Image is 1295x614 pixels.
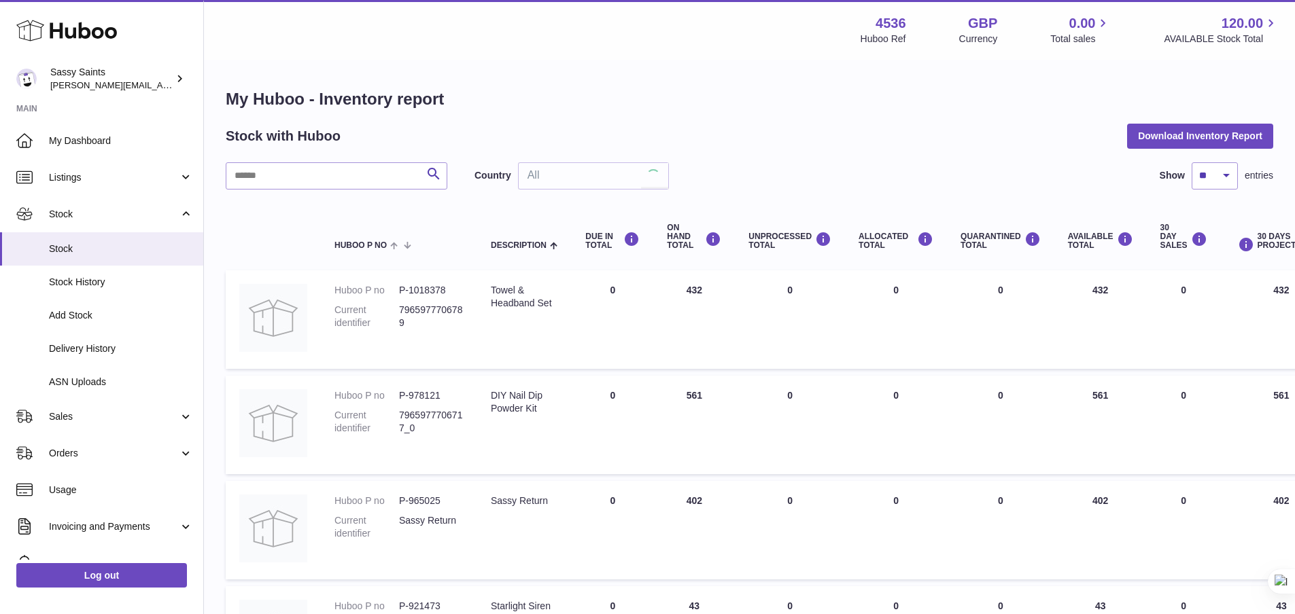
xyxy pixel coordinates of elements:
[49,342,193,355] span: Delivery History
[1160,223,1207,251] div: 30 DAY SALES
[748,232,831,250] div: UNPROCESSED Total
[49,242,193,255] span: Stock
[961,232,1041,250] div: QUARANTINED Total
[49,557,193,570] span: Cases
[998,390,1003,401] span: 0
[1245,169,1273,182] span: entries
[861,33,906,46] div: Huboo Ref
[735,270,845,369] td: 0
[653,270,735,369] td: 432
[491,284,558,310] div: Towel & Headband Set
[399,409,464,435] dd: 7965977706717_0
[49,410,179,423] span: Sales
[334,284,399,297] dt: Huboo P no
[1068,232,1133,250] div: AVAILABLE Total
[399,600,464,613] dd: P-921473
[653,376,735,474] td: 561
[399,514,464,540] dd: Sassy Return
[667,223,721,251] div: ON HAND Total
[226,88,1273,110] h1: My Huboo - Inventory report
[1050,33,1111,46] span: Total sales
[968,14,997,33] strong: GBP
[49,376,193,389] span: ASN Uploads
[226,127,341,145] h2: Stock with Huboo
[334,241,387,250] span: Huboo P no
[491,494,558,507] div: Sassy Return
[845,270,947,369] td: 0
[572,376,653,474] td: 0
[49,484,193,496] span: Usage
[998,495,1003,506] span: 0
[239,389,307,457] img: product image
[16,69,37,89] img: ramey@sassysaints.com
[491,241,547,250] span: Description
[859,232,933,250] div: ALLOCATED Total
[1069,14,1096,33] span: 0.00
[49,447,179,460] span: Orders
[49,520,179,533] span: Invoicing and Payments
[50,79,273,90] span: [PERSON_NAME][EMAIL_ADDRESS][DOMAIN_NAME]
[1127,124,1273,148] button: Download Inventory Report
[399,494,464,507] dd: P-965025
[1164,14,1279,46] a: 120.00 AVAILABLE Stock Total
[1054,270,1147,369] td: 432
[1050,14,1111,46] a: 0.00 Total sales
[334,409,399,435] dt: Current identifier
[876,14,906,33] strong: 4536
[959,33,998,46] div: Currency
[1147,270,1221,369] td: 0
[334,389,399,402] dt: Huboo P no
[1054,376,1147,474] td: 561
[334,600,399,613] dt: Huboo P no
[49,134,193,147] span: My Dashboard
[845,481,947,579] td: 0
[1160,169,1185,182] label: Show
[1147,376,1221,474] td: 0
[998,600,1003,611] span: 0
[334,514,399,540] dt: Current identifier
[239,284,307,352] img: product image
[1164,33,1279,46] span: AVAILABLE Stock Total
[845,376,947,474] td: 0
[399,389,464,402] dd: P-978121
[239,494,307,562] img: product image
[653,481,735,579] td: 402
[334,304,399,329] dt: Current identifier
[49,171,179,184] span: Listings
[1147,481,1221,579] td: 0
[735,481,845,579] td: 0
[399,284,464,297] dd: P-1018378
[49,208,179,221] span: Stock
[491,389,558,415] div: DIY Nail Dip Powder Kit
[50,66,173,92] div: Sassy Saints
[474,169,511,182] label: Country
[572,481,653,579] td: 0
[572,270,653,369] td: 0
[998,285,1003,295] span: 0
[735,376,845,474] td: 0
[334,494,399,507] dt: Huboo P no
[399,304,464,329] dd: 7965977706789
[585,232,640,250] div: DUE IN TOTAL
[16,563,187,588] a: Log out
[49,276,193,289] span: Stock History
[1054,481,1147,579] td: 402
[49,309,193,322] span: Add Stock
[1222,14,1263,33] span: 120.00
